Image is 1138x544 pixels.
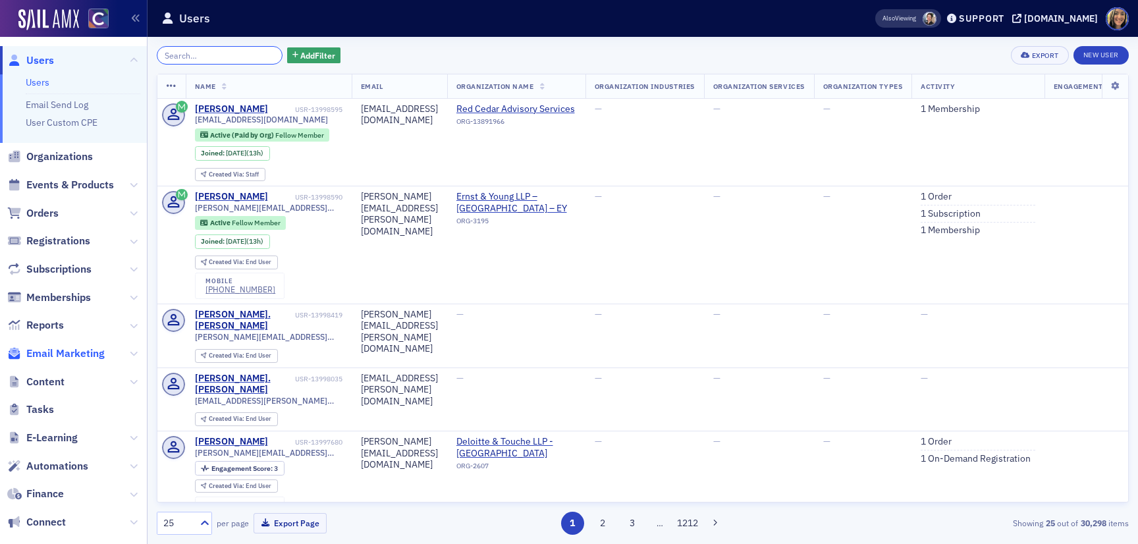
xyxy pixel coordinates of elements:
[1012,14,1102,23] button: [DOMAIN_NAME]
[195,128,330,142] div: Active (Paid by Org): Active (Paid by Org): Fellow Member
[921,308,928,320] span: —
[1032,52,1059,59] div: Export
[882,14,916,23] span: Viewing
[456,117,576,130] div: ORG-13891966
[1043,517,1057,529] strong: 25
[456,103,576,115] a: Red Cedar Advisory Services
[26,459,88,474] span: Automations
[79,9,109,31] a: View Homepage
[209,416,271,423] div: End User
[923,12,936,26] span: Pamela Galey-Coleman
[921,225,980,236] a: 1 Membership
[7,375,65,389] a: Content
[921,436,952,448] a: 1 Order
[295,311,342,319] div: USR-13998419
[921,103,980,115] a: 1 Membership
[26,76,49,88] a: Users
[823,435,830,447] span: —
[275,130,324,140] span: Fellow Member
[295,375,342,383] div: USR-13998035
[210,130,275,140] span: Active (Paid by Org)
[287,47,341,64] button: AddFilter
[195,349,278,363] div: Created Via: End User
[823,82,902,91] span: Organization Types
[205,501,275,508] div: mobile
[7,515,66,530] a: Connect
[651,517,669,529] span: …
[713,308,720,320] span: —
[195,168,265,182] div: Created Via: Staff
[7,318,64,333] a: Reports
[226,148,246,157] span: [DATE]
[26,178,114,192] span: Events & Products
[195,234,270,249] div: Joined: 2025-08-15 00:00:00
[361,103,438,126] div: [EMAIL_ADDRESS][DOMAIN_NAME]
[195,479,278,493] div: Created Via: End User
[26,262,92,277] span: Subscriptions
[26,99,88,111] a: Email Send Log
[195,436,268,448] div: [PERSON_NAME]
[205,285,275,294] a: [PHONE_NUMBER]
[7,487,64,501] a: Finance
[7,346,105,361] a: Email Marketing
[456,372,464,384] span: —
[1078,517,1108,529] strong: 30,298
[26,117,97,128] a: User Custom CPE
[26,206,59,221] span: Orders
[7,459,88,474] a: Automations
[361,309,438,355] div: [PERSON_NAME][EMAIL_ADDRESS][PERSON_NAME][DOMAIN_NAME]
[18,9,79,30] img: SailAMX
[713,372,720,384] span: —
[195,203,342,213] span: [PERSON_NAME][EMAIL_ADDRESS][PERSON_NAME][DOMAIN_NAME]
[823,190,830,202] span: —
[210,218,232,227] span: Active
[921,453,1031,465] a: 1 On-Demand Registration
[595,308,602,320] span: —
[26,431,78,445] span: E-Learning
[595,190,602,202] span: —
[361,436,438,471] div: [PERSON_NAME][EMAIL_ADDRESS][DOMAIN_NAME]
[209,483,271,490] div: End User
[195,309,293,332] a: [PERSON_NAME].[PERSON_NAME]
[26,150,93,164] span: Organizations
[179,11,210,26] h1: Users
[209,170,246,178] span: Created Via :
[195,461,284,476] div: Engagement Score: 3
[921,191,952,203] a: 1 Order
[561,512,584,535] button: 1
[7,206,59,221] a: Orders
[195,191,268,203] a: [PERSON_NAME]
[195,115,328,124] span: [EMAIL_ADDRESS][DOMAIN_NAME]
[595,435,602,447] span: —
[713,103,720,115] span: —
[26,53,54,68] span: Users
[1054,82,1128,91] span: Engagement Score
[591,512,614,535] button: 2
[456,462,576,475] div: ORG-2607
[1024,13,1098,24] div: [DOMAIN_NAME]
[195,103,268,115] div: [PERSON_NAME]
[26,346,105,361] span: Email Marketing
[7,53,54,68] a: Users
[921,208,981,220] a: 1 Subscription
[209,414,246,423] span: Created Via :
[595,103,602,115] span: —
[232,218,281,227] span: Fellow Member
[157,46,283,65] input: Search…
[823,308,830,320] span: —
[456,217,576,230] div: ORG-3195
[1011,46,1068,65] button: Export
[195,448,342,458] span: [PERSON_NAME][EMAIL_ADDRESS][DOMAIN_NAME]
[209,258,246,266] span: Created Via :
[195,82,216,91] span: Name
[254,513,327,533] button: Export Page
[270,105,342,114] div: USR-13998595
[26,487,64,501] span: Finance
[713,82,805,91] span: Organization Services
[456,308,464,320] span: —
[921,372,928,384] span: —
[595,82,695,91] span: Organization Industries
